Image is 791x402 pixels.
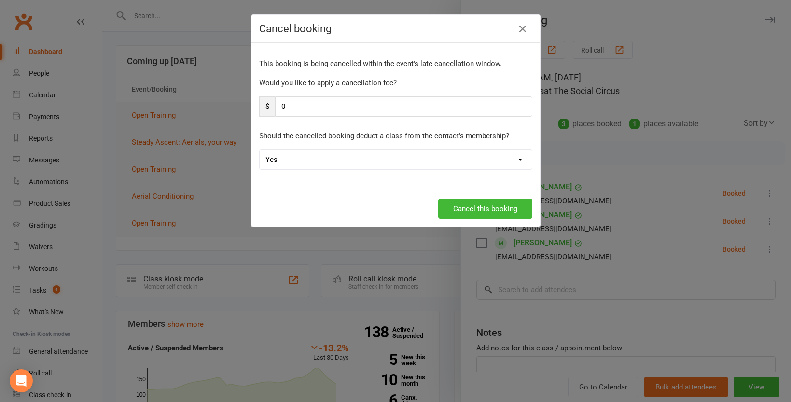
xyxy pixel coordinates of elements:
h4: Cancel booking [259,23,532,35]
button: Cancel this booking [438,199,532,219]
p: Should the cancelled booking deduct a class from the contact's membership? [259,130,532,142]
p: This booking is being cancelled within the event's late cancellation window. [259,58,532,69]
button: Close [515,21,530,37]
div: Open Intercom Messenger [10,369,33,392]
p: Would you like to apply a cancellation fee? [259,77,532,89]
span: $ [259,96,275,117]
